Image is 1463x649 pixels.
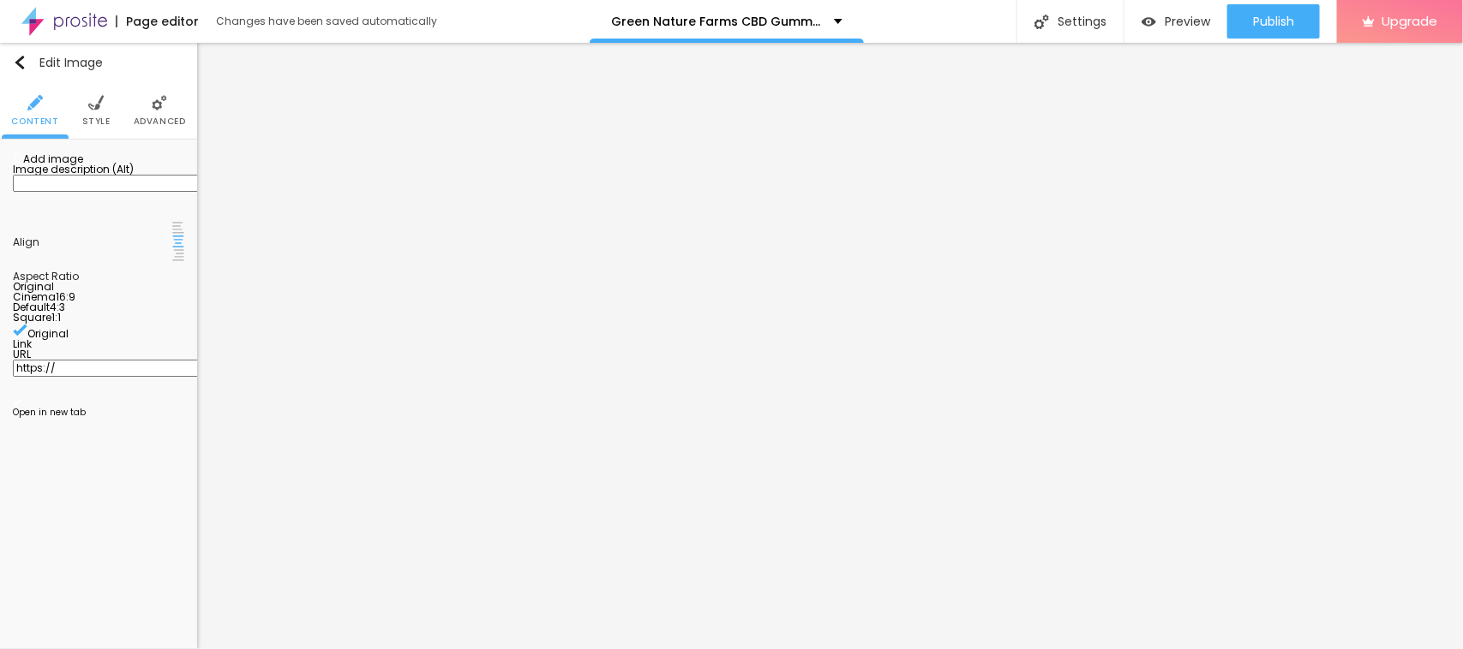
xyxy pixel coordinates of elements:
[13,349,184,360] div: URL
[13,152,23,163] img: Icone
[11,117,58,126] span: Content
[13,339,184,349] div: Link
[216,16,437,27] div: Changes have been saved automatically
[50,300,65,314] span: 4:3
[1253,15,1294,28] span: Publish
[13,164,184,175] div: Image description (Alt)
[172,222,184,234] img: paragraph-left-align.svg
[172,249,184,261] img: paragraph-right-align.svg
[27,95,43,110] img: Icone
[197,43,1463,649] iframe: Editor
[13,310,51,324] span: Square
[1142,15,1156,29] img: view-1.svg
[88,95,104,110] img: Icone
[13,289,56,304] span: Cinema
[611,15,821,27] p: Green Nature Farms CBD Gummies
[172,235,184,247] img: paragraph-center-align.svg
[13,56,103,69] div: Edit Image
[13,271,184,282] div: Aspect Ratio
[13,323,27,337] img: Icone
[13,237,172,247] div: Align
[1034,15,1049,29] img: Icone
[13,398,21,407] img: Icone
[13,56,27,69] img: Icone
[116,15,199,27] div: Page editor
[13,152,83,166] span: Add image
[13,279,54,294] span: Original
[82,117,111,126] span: Style
[27,326,69,341] span: Original
[1227,4,1320,39] button: Publish
[134,117,186,126] span: Advanced
[51,310,61,324] span: 1:1
[56,289,75,304] span: 16:9
[13,300,50,314] span: Default
[1165,15,1210,28] span: Preview
[1124,4,1227,39] button: Preview
[152,95,167,110] img: Icone
[13,408,184,417] div: Open in new tab
[1382,14,1437,28] span: Upgrade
